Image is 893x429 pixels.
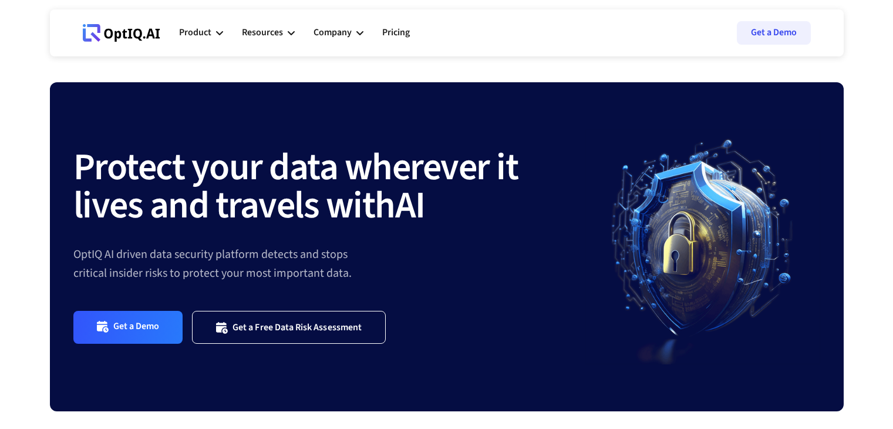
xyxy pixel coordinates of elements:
[242,25,283,41] div: Resources
[314,15,363,51] div: Company
[73,311,183,343] a: Get a Demo
[73,140,518,233] strong: Protect your data wherever it lives and travels with
[73,245,585,283] div: OptIQ AI driven data security platform detects and stops critical insider risks to protect your m...
[242,15,295,51] div: Resources
[382,15,410,51] a: Pricing
[113,320,160,334] div: Get a Demo
[314,25,352,41] div: Company
[232,321,362,333] div: Get a Free Data Risk Assessment
[179,25,211,41] div: Product
[179,15,223,51] div: Product
[395,179,425,233] strong: AI
[737,21,811,45] a: Get a Demo
[83,15,160,51] a: Webflow Homepage
[192,311,386,343] a: Get a Free Data Risk Assessment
